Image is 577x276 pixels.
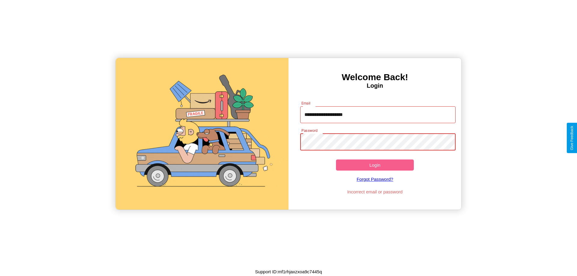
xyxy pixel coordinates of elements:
[570,126,574,150] div: Give Feedback
[288,72,461,82] h3: Welcome Back!
[301,128,317,133] label: Password
[116,58,288,210] img: gif
[297,188,453,196] p: Incorrect email or password
[336,159,414,171] button: Login
[301,101,311,106] label: Email
[297,171,453,188] a: Forgot Password?
[255,268,322,276] p: Support ID: mf1rhjaxzxoa9c7445q
[288,82,461,89] h4: Login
